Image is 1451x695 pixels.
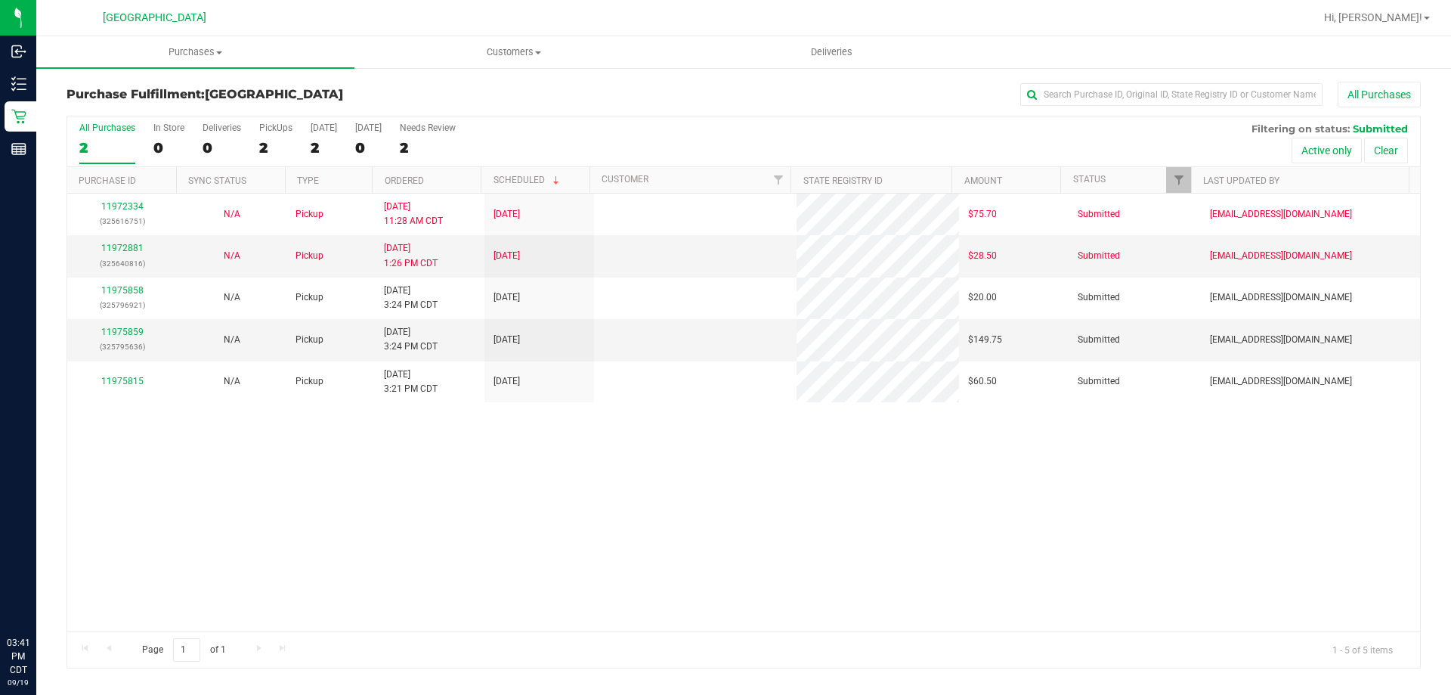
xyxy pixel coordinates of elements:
span: Pickup [295,290,323,305]
a: Sync Status [188,175,246,186]
button: N/A [224,249,240,263]
a: Purchases [36,36,354,68]
a: Amount [964,175,1002,186]
span: Customers [355,45,672,59]
button: Clear [1364,138,1408,163]
p: 03:41 PM CDT [7,636,29,677]
button: N/A [224,374,240,389]
span: [EMAIL_ADDRESS][DOMAIN_NAME] [1210,374,1352,389]
span: [EMAIL_ADDRESS][DOMAIN_NAME] [1210,290,1352,305]
button: N/A [224,207,240,222]
div: 2 [259,139,292,157]
div: Needs Review [400,123,456,133]
span: $28.50 [968,249,997,263]
div: Deliveries [203,123,241,133]
span: Pickup [295,249,323,263]
div: 0 [153,139,184,157]
span: Purchases [36,45,354,59]
a: Type [297,175,319,186]
div: All Purchases [79,123,135,133]
span: Not Applicable [224,292,240,303]
a: Purchase ID [79,175,136,186]
inline-svg: Retail [11,109,26,124]
div: 0 [203,139,241,157]
span: Not Applicable [224,376,240,386]
span: [DATE] [493,290,520,305]
span: Submitted [1078,333,1120,347]
span: Submitted [1078,207,1120,222]
span: Deliveries [790,45,873,59]
a: Ordered [385,175,424,186]
p: 09/19 [7,677,29,688]
div: 2 [79,139,135,157]
a: 11972881 [101,243,144,253]
span: Pickup [295,207,323,222]
a: Deliveries [673,36,991,68]
button: Active only [1292,138,1362,163]
button: N/A [224,333,240,347]
span: [DATE] [493,374,520,389]
span: Pickup [295,374,323,389]
span: [EMAIL_ADDRESS][DOMAIN_NAME] [1210,207,1352,222]
span: [DATE] [493,333,520,347]
span: [DATE] 3:24 PM CDT [384,325,438,354]
span: [DATE] 3:21 PM CDT [384,368,438,396]
span: Page of 1 [129,638,238,662]
a: 11975859 [101,327,144,337]
span: [EMAIL_ADDRESS][DOMAIN_NAME] [1210,249,1352,263]
inline-svg: Reports [11,141,26,157]
span: [GEOGRAPHIC_DATA] [103,11,206,24]
span: Submitted [1078,374,1120,389]
div: [DATE] [311,123,337,133]
span: [DATE] 11:28 AM CDT [384,200,443,228]
span: [GEOGRAPHIC_DATA] [205,87,343,101]
a: State Registry ID [803,175,883,186]
div: In Store [153,123,184,133]
iframe: Resource center unread badge [45,572,63,590]
span: [DATE] 1:26 PM CDT [384,241,438,270]
span: [DATE] [493,249,520,263]
span: [EMAIL_ADDRESS][DOMAIN_NAME] [1210,333,1352,347]
span: $20.00 [968,290,997,305]
a: 11975858 [101,285,144,296]
span: Submitted [1078,249,1120,263]
h3: Purchase Fulfillment: [67,88,518,101]
button: N/A [224,290,240,305]
input: 1 [173,638,200,662]
span: Not Applicable [224,250,240,261]
a: Scheduled [493,175,562,185]
span: Pickup [295,333,323,347]
div: 2 [400,139,456,157]
span: Filtering on status: [1251,123,1350,135]
a: Filter [766,167,790,193]
a: Last Updated By [1203,175,1279,186]
a: Customer [602,174,648,185]
a: Filter [1166,167,1191,193]
p: (325640816) [76,256,168,271]
p: (325796921) [76,298,168,312]
p: (325795636) [76,340,168,354]
a: 11972334 [101,201,144,212]
span: $60.50 [968,374,997,389]
a: Customers [354,36,673,68]
span: Submitted [1078,290,1120,305]
button: All Purchases [1338,82,1421,107]
div: [DATE] [355,123,382,133]
div: PickUps [259,123,292,133]
span: $75.70 [968,207,997,222]
iframe: Resource center [15,574,60,619]
span: Not Applicable [224,209,240,219]
span: 1 - 5 of 5 items [1320,638,1405,661]
a: 11975815 [101,376,144,386]
span: $149.75 [968,333,1002,347]
input: Search Purchase ID, Original ID, State Registry ID or Customer Name... [1020,83,1323,106]
div: 0 [355,139,382,157]
a: Status [1073,174,1106,185]
span: Submitted [1353,123,1408,135]
span: [DATE] 3:24 PM CDT [384,284,438,312]
p: (325616751) [76,214,168,228]
span: Not Applicable [224,334,240,345]
span: Hi, [PERSON_NAME]! [1324,11,1422,23]
div: 2 [311,139,337,157]
inline-svg: Inbound [11,44,26,59]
